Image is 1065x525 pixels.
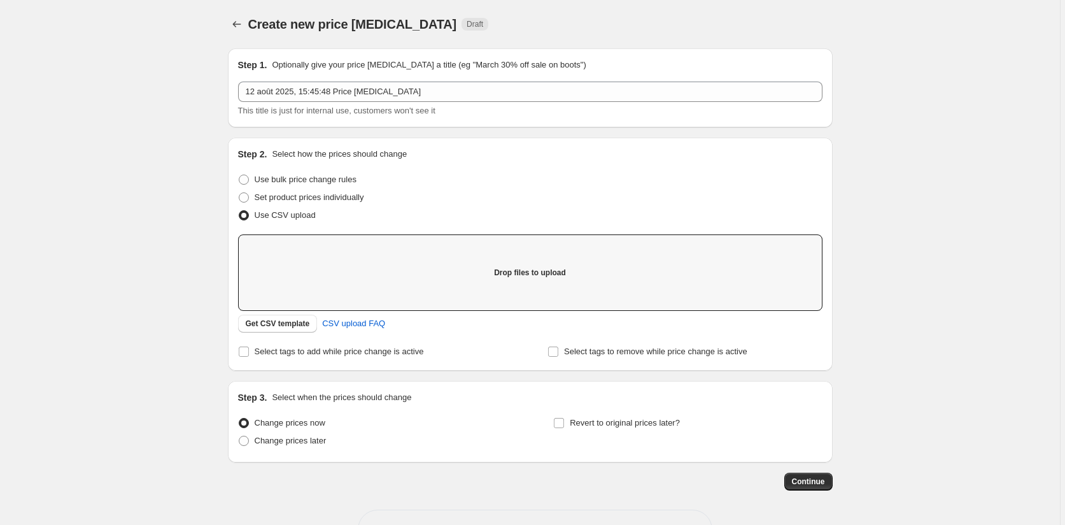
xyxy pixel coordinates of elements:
span: Select tags to add while price change is active [255,347,424,356]
p: Select how the prices should change [272,148,407,161]
a: CSV upload FAQ [314,313,393,334]
span: Create new price [MEDICAL_DATA] [248,17,457,31]
h2: Step 3. [238,391,267,404]
input: 30% off holiday sale [238,82,822,102]
span: Get CSV template [246,319,310,329]
span: Add files [514,268,546,278]
h2: Step 1. [238,59,267,71]
span: Revert to original prices later? [570,418,680,428]
span: Change prices later [255,436,327,445]
p: Select when the prices should change [272,391,411,404]
span: Select tags to remove while price change is active [564,347,747,356]
span: Set product prices individually [255,192,364,202]
p: Optionally give your price [MEDICAL_DATA] a title (eg "March 30% off sale on boots") [272,59,586,71]
button: Get CSV template [238,315,318,333]
button: Continue [784,473,833,491]
span: Use CSV upload [255,210,316,220]
span: Change prices now [255,418,325,428]
span: This title is just for internal use, customers won't see it [238,106,435,115]
span: Continue [792,477,825,487]
span: Use bulk price change rules [255,175,356,184]
span: CSV upload FAQ [322,317,385,330]
span: Draft [467,19,483,29]
button: Price change jobs [228,15,246,33]
h2: Step 2. [238,148,267,161]
button: Add files [506,264,554,282]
